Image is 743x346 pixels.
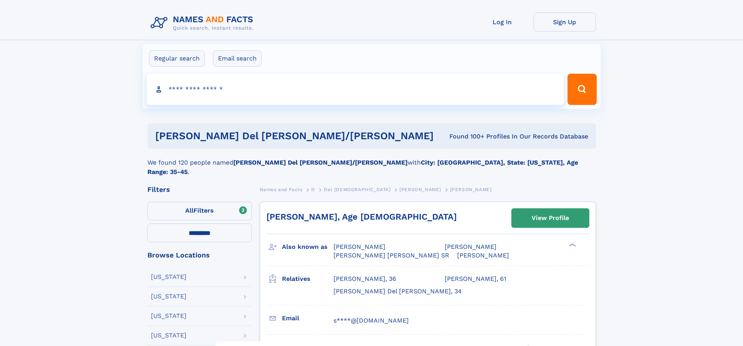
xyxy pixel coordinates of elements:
div: [US_STATE] [151,293,186,300]
span: [PERSON_NAME] [333,243,385,250]
div: View Profile [532,209,569,227]
span: [PERSON_NAME] [399,187,441,192]
a: D [311,185,315,194]
a: View Profile [512,209,589,227]
h3: Also known as [282,240,333,254]
div: [US_STATE] [151,313,186,319]
a: [PERSON_NAME], 61 [445,275,506,283]
span: [PERSON_NAME] [PERSON_NAME] SR [333,252,449,259]
b: City: [GEOGRAPHIC_DATA], State: [US_STATE], Age Range: 35-45 [147,159,578,176]
div: [US_STATE] [151,332,186,339]
a: Names and Facts [260,185,303,194]
span: D [311,187,315,192]
span: Del [DEMOGRAPHIC_DATA] [324,187,390,192]
a: [PERSON_NAME], 36 [333,275,396,283]
label: Regular search [149,50,205,67]
h3: Relatives [282,272,333,286]
span: [PERSON_NAME] [445,243,497,250]
a: [PERSON_NAME] [399,185,441,194]
b: [PERSON_NAME] Del [PERSON_NAME]/[PERSON_NAME] [233,159,408,166]
label: Filters [147,202,252,220]
span: All [185,207,193,214]
div: Found 100+ Profiles In Our Records Database [442,132,588,141]
h1: [PERSON_NAME] del [PERSON_NAME]/[PERSON_NAME] [155,131,442,141]
label: Email search [213,50,262,67]
h3: Email [282,312,333,325]
input: search input [147,74,564,105]
div: Browse Locations [147,252,252,259]
span: [PERSON_NAME] [457,252,509,259]
div: [US_STATE] [151,274,186,280]
div: Filters [147,186,252,193]
a: [PERSON_NAME] Del [PERSON_NAME], 34 [333,287,462,296]
img: Logo Names and Facts [147,12,260,34]
button: Search Button [567,74,596,105]
div: ❯ [567,243,576,248]
div: We found 120 people named with . [147,149,596,177]
span: [PERSON_NAME] [450,187,492,192]
a: Del [DEMOGRAPHIC_DATA] [324,185,390,194]
a: Log In [471,12,534,32]
a: [PERSON_NAME], Age [DEMOGRAPHIC_DATA] [266,212,457,222]
a: Sign Up [534,12,596,32]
